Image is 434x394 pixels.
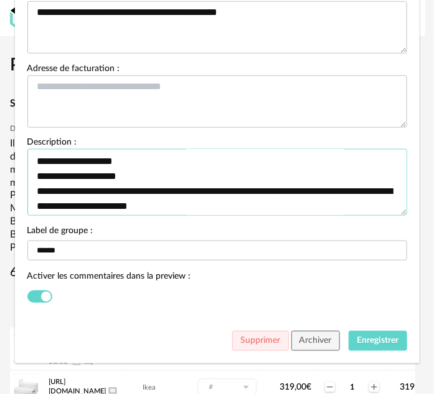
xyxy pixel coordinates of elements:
[27,226,93,238] label: Label de groupe :
[27,64,120,75] label: Adresse de facturation :
[240,337,280,345] span: Supprimer
[349,331,407,351] button: Enregistrer
[357,337,399,345] span: Enregistrer
[232,331,289,351] button: Supprimer
[27,138,77,149] label: Description :
[300,337,332,345] span: Archiver
[291,331,341,351] button: Archiver
[27,272,191,284] label: Activer les commentaires dans la preview :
